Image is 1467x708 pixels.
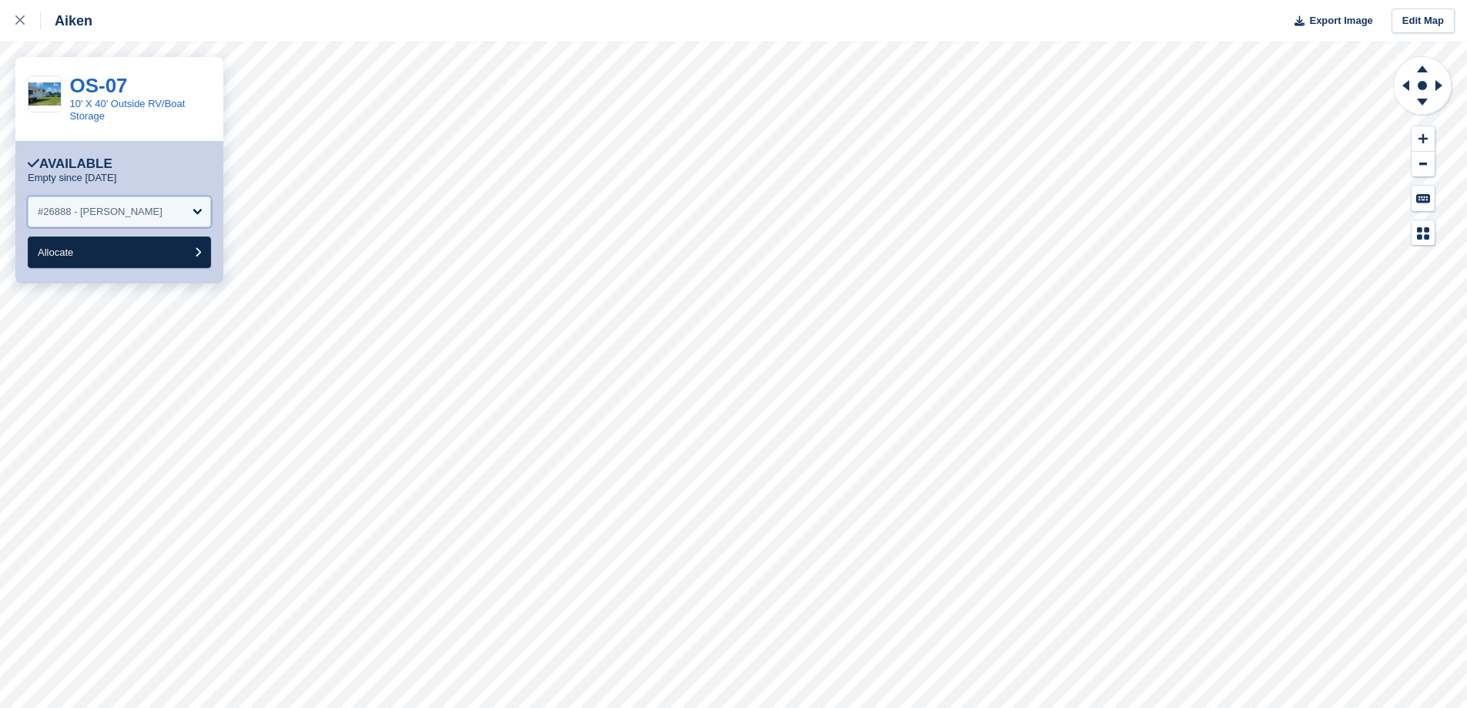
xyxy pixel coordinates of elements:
[1309,13,1372,29] span: Export Image
[28,237,211,268] button: Allocate
[28,172,116,184] p: Empty since [DATE]
[1412,152,1435,177] button: Zoom Out
[28,82,61,106] img: CleanShot%202023-11-01%20at%2012.49.03@2x.png
[38,247,73,258] span: Allocate
[28,156,112,172] div: Available
[1412,126,1435,152] button: Zoom In
[69,98,185,122] a: 10' X 40' Outside RV/Boat Storage
[1285,8,1373,34] button: Export Image
[1412,220,1435,246] button: Map Legend
[1412,186,1435,211] button: Keyboard Shortcuts
[69,74,127,97] a: OS-07
[38,204,162,220] div: #26888 - [PERSON_NAME]
[41,12,92,30] div: Aiken
[1392,8,1455,34] a: Edit Map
